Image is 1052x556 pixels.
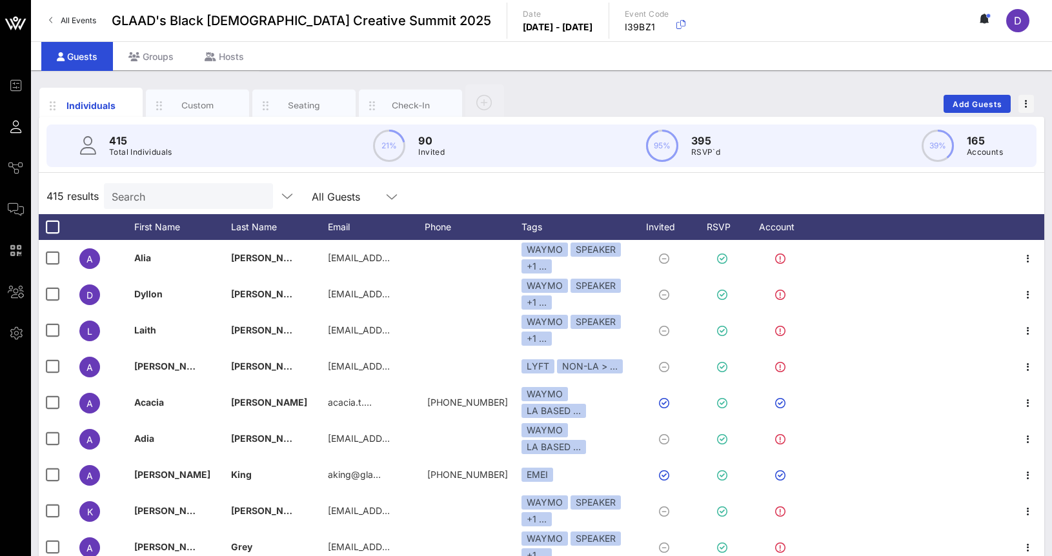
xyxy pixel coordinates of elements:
span: [PERSON_NAME] [231,397,307,408]
p: Accounts [967,146,1003,159]
div: All Guests [304,183,407,209]
div: Tags [521,214,631,240]
div: +1 ... [521,295,552,310]
div: Phone [425,214,521,240]
div: WAYMO [521,531,568,546]
span: [EMAIL_ADDRESS][DOMAIN_NAME] [328,252,483,263]
div: Guests [41,42,113,71]
div: WAYMO [521,495,568,510]
div: D [1006,9,1029,32]
p: Date [523,8,593,21]
p: I39BZ1 [625,21,669,34]
span: A [86,253,93,264]
div: SPEAKER [571,315,621,329]
span: [EMAIL_ADDRESS][DOMAIN_NAME] [328,288,483,299]
span: [EMAIL_ADDRESS][DOMAIN_NAME] [328,541,483,552]
span: D [86,290,93,301]
div: WAYMO [521,243,568,257]
div: SPEAKER [571,531,621,546]
div: Email [328,214,425,240]
span: 415 results [46,188,99,204]
div: First Name [134,214,231,240]
p: 165 [967,133,1003,148]
p: 415 [109,133,172,148]
span: D [1014,14,1022,27]
span: [PERSON_NAME] [134,541,210,552]
div: Individuals [63,99,120,112]
div: NON-LA > … [557,359,623,373]
div: LA BASED … [521,404,586,418]
span: King [231,469,252,480]
span: [EMAIL_ADDRESS][DOMAIN_NAME] [328,505,483,516]
span: +12025100251 [427,469,508,480]
span: Alia [134,252,151,263]
span: [PERSON_NAME] [134,469,210,480]
a: All Events [41,10,104,31]
span: Grey [231,541,252,552]
p: [DATE] - [DATE] [523,21,593,34]
span: A [86,542,93,553]
span: Laith [134,324,156,335]
span: [PERSON_NAME] [231,252,307,263]
p: 395 [691,133,720,148]
p: Total Individuals [109,146,172,159]
div: Custom [169,99,227,112]
span: [EMAIL_ADDRESS][DOMAIN_NAME] [328,324,483,335]
div: WAYMO [521,387,568,401]
div: Last Name [231,214,328,240]
span: [PERSON_NAME] [231,361,307,372]
span: A [86,362,93,373]
span: +12016391615 [427,397,508,408]
span: [PERSON_NAME] [134,505,210,516]
div: Account [747,214,818,240]
span: GLAAD's Black [DEMOGRAPHIC_DATA] Creative Summit 2025 [112,11,491,30]
span: [PERSON_NAME] [134,361,210,372]
span: A [86,398,93,409]
span: Adia [134,433,154,444]
div: SPEAKER [571,243,621,257]
p: aking@gla… [328,457,381,493]
span: K [87,506,93,517]
button: Add Guests [944,95,1011,113]
div: SPEAKER [571,495,621,510]
div: LA BASED … [521,440,586,454]
span: Acacia [134,397,164,408]
div: WAYMO [521,279,568,293]
span: [PERSON_NAME] [231,288,307,299]
span: A [86,470,93,481]
div: SPEAKER [571,279,621,293]
div: Hosts [189,42,259,71]
div: Check-In [382,99,440,112]
div: WAYMO [521,423,568,437]
div: EMEI [521,468,553,482]
span: [EMAIL_ADDRESS][DOMAIN_NAME] [328,433,483,444]
div: All Guests [312,191,360,203]
div: +1 ... [521,259,552,273]
span: All Events [61,15,96,25]
p: acacia.t.… [328,384,372,421]
span: A [86,434,93,445]
div: LYFT [521,359,554,373]
div: Invited [631,214,702,240]
p: 90 [418,133,445,148]
span: [PERSON_NAME] [231,324,307,335]
div: RSVP [702,214,747,240]
span: Dyllon [134,288,163,299]
span: Add Guests [952,99,1003,109]
div: WAYMO [521,315,568,329]
div: +1 ... [521,332,552,346]
div: Seating [276,99,333,112]
p: Event Code [625,8,669,21]
p: Invited [418,146,445,159]
div: Groups [113,42,189,71]
span: [PERSON_NAME] [231,433,307,444]
span: [PERSON_NAME] [231,505,307,516]
div: +1 ... [521,512,552,526]
p: RSVP`d [691,146,720,159]
span: L [87,326,92,337]
span: [EMAIL_ADDRESS][DOMAIN_NAME] [328,361,483,372]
